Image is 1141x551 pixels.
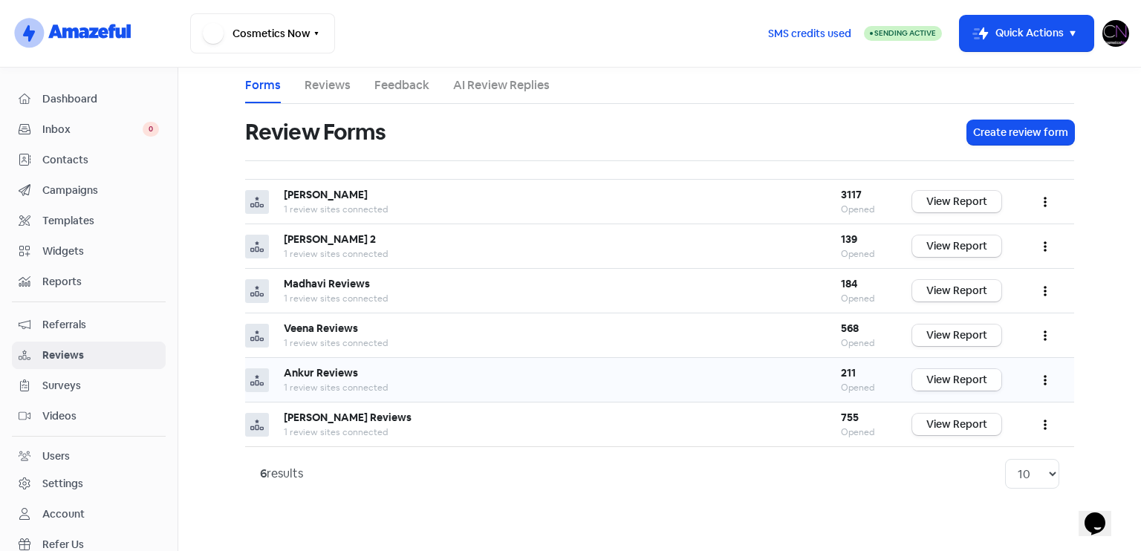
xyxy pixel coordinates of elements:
[284,366,358,379] b: Ankur Reviews
[143,122,159,137] span: 0
[1079,492,1126,536] iframe: chat widget
[841,366,856,379] b: 211
[284,277,370,290] b: Madhavi Reviews
[245,108,386,156] h1: Review Forms
[42,449,70,464] div: Users
[841,203,882,216] div: Opened
[284,322,358,335] b: Veena Reviews
[42,274,159,290] span: Reports
[284,248,388,260] span: 1 review sites connected
[912,191,1001,212] a: View Report
[12,443,166,470] a: Users
[841,336,882,350] div: Opened
[12,372,166,400] a: Surveys
[42,476,83,492] div: Settings
[42,183,159,198] span: Campaigns
[960,16,1093,51] button: Quick Actions
[190,13,335,53] button: Cosmetics Now
[260,466,267,481] strong: 6
[284,411,412,424] b: [PERSON_NAME] Reviews
[284,232,376,246] b: [PERSON_NAME] 2
[912,325,1001,346] a: View Report
[284,188,368,201] b: [PERSON_NAME]
[284,382,388,394] span: 1 review sites connected
[42,348,159,363] span: Reviews
[12,177,166,204] a: Campaigns
[42,317,159,333] span: Referrals
[42,408,159,424] span: Videos
[841,188,862,201] b: 3117
[284,293,388,304] span: 1 review sites connected
[841,247,882,261] div: Opened
[260,465,303,483] div: results
[12,402,166,430] a: Videos
[42,122,143,137] span: Inbox
[12,501,166,528] a: Account
[912,235,1001,257] a: View Report
[1102,20,1129,47] img: User
[841,381,882,394] div: Opened
[284,337,388,349] span: 1 review sites connected
[841,292,882,305] div: Opened
[768,26,851,42] span: SMS credits used
[841,322,859,335] b: 568
[12,85,166,113] a: Dashboard
[305,76,351,94] a: Reviews
[42,91,159,107] span: Dashboard
[12,470,166,498] a: Settings
[12,342,166,369] a: Reviews
[12,207,166,235] a: Templates
[912,280,1001,301] a: View Report
[42,378,159,394] span: Surveys
[12,238,166,265] a: Widgets
[841,426,882,439] div: Opened
[284,426,388,438] span: 1 review sites connected
[841,232,857,246] b: 139
[874,28,936,38] span: Sending Active
[284,203,388,215] span: 1 review sites connected
[374,76,429,94] a: Feedback
[841,277,857,290] b: 184
[12,146,166,174] a: Contacts
[42,244,159,259] span: Widgets
[967,120,1074,145] button: Create review form
[864,25,942,42] a: Sending Active
[841,411,859,424] b: 755
[755,25,864,40] a: SMS credits used
[912,414,1001,435] a: View Report
[42,506,85,522] div: Account
[42,213,159,229] span: Templates
[12,268,166,296] a: Reports
[42,152,159,168] span: Contacts
[12,116,166,143] a: Inbox 0
[453,76,550,94] a: AI Review Replies
[912,369,1001,391] a: View Report
[12,311,166,339] a: Referrals
[245,76,281,94] a: Forms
